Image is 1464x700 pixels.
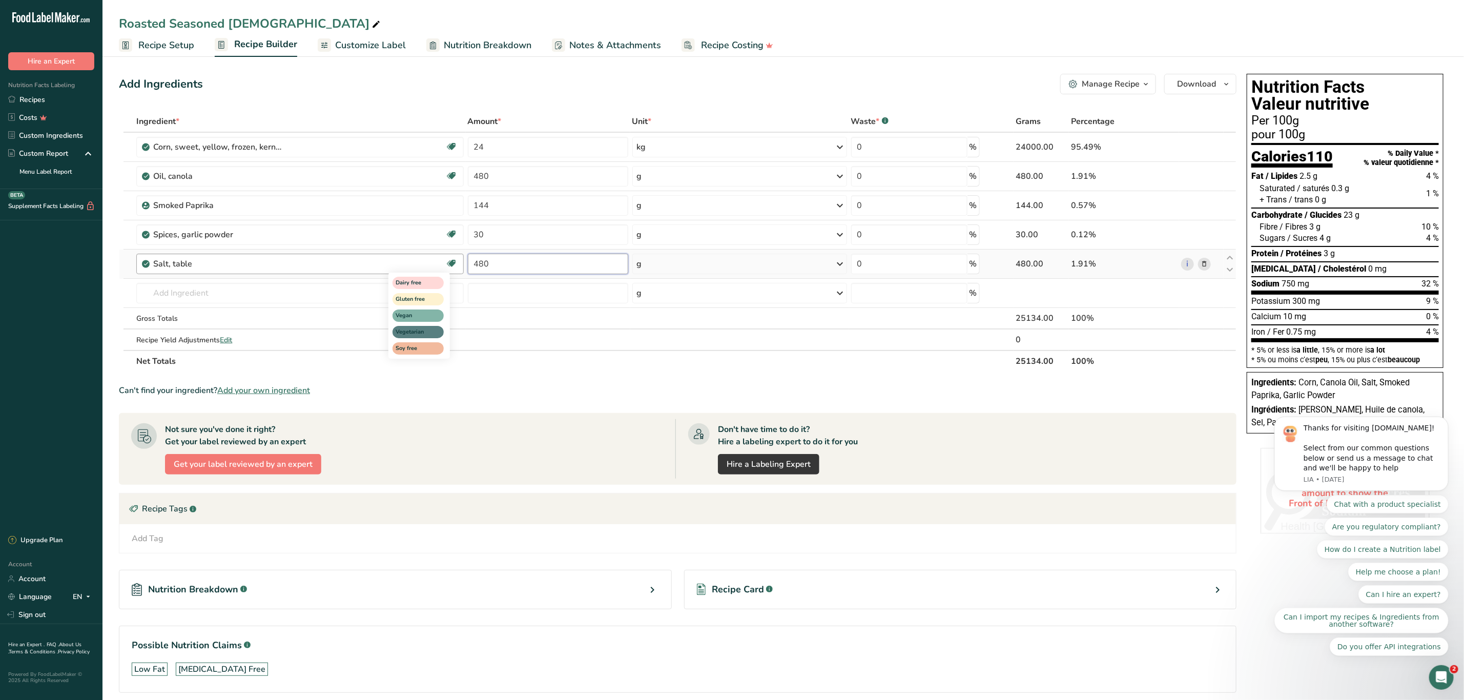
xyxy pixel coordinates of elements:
div: Add Tag [132,532,163,545]
span: Edit [220,335,232,345]
iframe: Intercom notifications message [1259,279,1464,672]
span: / trans [1289,195,1313,204]
span: Sugars [1260,233,1285,243]
span: 2.5 g [1300,171,1317,181]
div: Calories [1251,149,1333,168]
span: Saturated [1260,183,1295,193]
h1: Nutrition Facts Valeur nutritive [1251,78,1439,113]
span: / Protéines [1281,249,1322,258]
span: Fibre [1260,222,1277,232]
div: 25134.00 [1016,312,1067,324]
div: Smoked Paprika [153,199,281,212]
div: Manage Recipe [1082,78,1140,90]
span: 10 % [1421,222,1439,232]
span: Recipe Setup [138,38,194,52]
div: 1.91% [1071,170,1177,182]
div: Waste [851,115,889,128]
a: FAQ . [47,641,59,648]
div: * 5% ou moins c’est , 15% ou plus c’est [1251,356,1439,363]
span: Soy free [396,344,431,353]
div: pour 100g [1251,129,1439,141]
span: Ingredient [136,115,179,128]
span: 110 [1307,148,1333,165]
div: % Daily Value * % valeur quotidienne * [1364,149,1439,167]
span: Get your label reviewed by an expert [174,458,313,470]
th: 100% [1069,350,1179,372]
span: / Sucres [1287,233,1317,243]
span: Notes & Attachments [569,38,661,52]
div: Roasted Seasoned [DEMOGRAPHIC_DATA] [119,14,382,33]
div: 0 [1016,334,1067,346]
div: BETA [8,191,25,199]
th: Net Totals [134,350,1013,372]
div: Oil, canola [153,170,281,182]
span: Sodium [1251,279,1280,289]
button: Download [1164,74,1236,94]
span: 1 % [1426,189,1439,198]
section: * 5% or less is , 15% or more is [1251,342,1439,363]
div: Low Fat [134,663,165,675]
span: Unit [632,115,652,128]
a: i [1181,258,1194,271]
div: Gross Totals [136,313,463,324]
span: Ingrédients: [1251,405,1296,415]
span: Nutrition Breakdown [444,38,531,52]
span: Recipe Builder [234,37,297,51]
div: Recipe Tags [119,493,1236,524]
div: 0.57% [1071,199,1177,212]
a: Terms & Conditions . [9,648,58,655]
a: Language [8,588,52,606]
div: 1.91% [1071,258,1177,270]
span: 4 % [1426,171,1439,181]
button: Manage Recipe [1060,74,1156,94]
span: Add your own ingredient [217,384,310,397]
span: Calcium [1251,312,1281,321]
span: Protein [1251,249,1279,258]
span: Recipe Card [712,583,764,596]
a: Recipe Costing [682,34,773,57]
span: Vegan [396,312,431,320]
div: g [637,199,642,212]
a: Privacy Policy [58,648,90,655]
div: g [637,287,642,299]
span: / Fibres [1280,222,1307,232]
div: 95.49% [1071,141,1177,153]
div: Can't find your ingredient? [119,384,1236,397]
div: 100% [1071,312,1177,324]
div: Upgrade Plan [8,536,63,546]
span: [PERSON_NAME], Huile de canola, Sel, Paprika fumé, Poudre d'ail [1251,405,1425,427]
div: kg [637,141,646,153]
a: Notes & Attachments [552,34,661,57]
span: Carbohydrate [1251,210,1303,220]
span: Nutrition Breakdown [148,583,238,596]
div: Powered By FoodLabelMaker © 2025 All Rights Reserved [8,671,94,684]
a: Recipe Setup [119,34,194,57]
span: Recipe Costing [701,38,764,52]
span: / Glucides [1305,210,1342,220]
h1: Possible Nutrition Claims [132,639,1224,652]
a: Nutrition Breakdown [426,34,531,57]
span: + Trans [1260,195,1287,204]
iframe: Intercom live chat [1429,665,1454,690]
div: 480.00 [1016,258,1067,270]
a: Customize Label [318,34,406,57]
span: 4 g [1319,233,1331,243]
button: Get your label reviewed by an expert [165,454,321,475]
span: / saturés [1297,183,1329,193]
span: 3 g [1324,249,1335,258]
span: 2 [1450,665,1458,673]
span: Iron [1251,327,1265,337]
th: 25134.00 [1014,350,1069,372]
span: Download [1177,78,1216,90]
span: Ingredients: [1251,378,1296,387]
span: Amount [468,115,502,128]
